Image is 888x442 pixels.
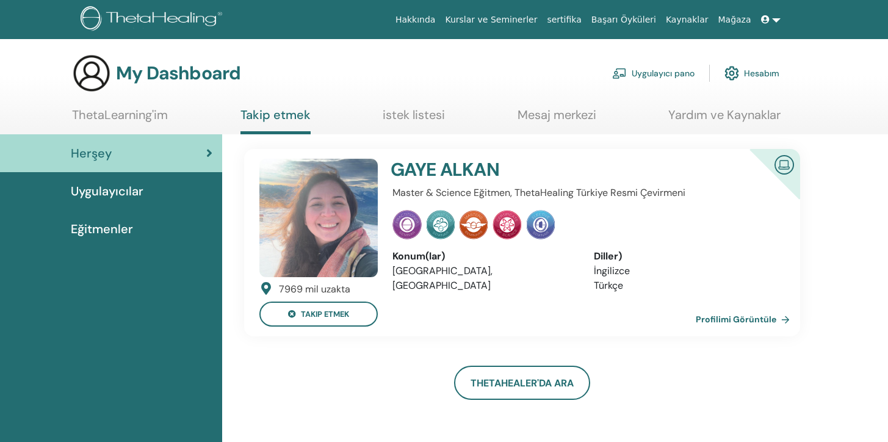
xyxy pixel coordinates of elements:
[713,9,756,31] a: Mağaza
[391,9,441,31] a: Hakkında
[440,9,542,31] a: Kurslar ve Seminerler
[612,60,695,87] a: Uygulayıcı pano
[383,107,445,131] a: istek listesi
[392,186,778,200] p: Master & Science Eğitmen, ThetaHealing Türkiye Resmi Çevirmeni
[72,107,168,131] a: ThetaLearning'im
[668,107,781,131] a: Yardım ve Kaynaklar
[542,9,586,31] a: sertifika
[661,9,713,31] a: Kaynaklar
[392,264,576,293] li: [GEOGRAPHIC_DATA], [GEOGRAPHIC_DATA]
[730,149,800,219] div: Sertifikalı Çevrimiçi Eğitmen
[240,107,311,134] a: Takip etmek
[770,150,799,178] img: Sertifikalı Çevrimiçi Eğitmen
[518,107,596,131] a: Mesaj merkezi
[81,6,226,34] img: logo.png
[259,302,378,327] button: takip etmek
[454,366,590,400] a: ThetaHealer'da Ara
[594,278,778,293] li: Türkçe
[116,62,240,84] h3: My Dashboard
[392,249,576,264] div: Konum(lar)
[612,68,627,79] img: chalkboard-teacher.svg
[594,264,778,278] li: İngilizce
[279,282,350,297] div: 7969 mil uzakta
[696,307,795,331] a: Profilimi Görüntüle
[724,63,739,84] img: cog.svg
[71,220,133,238] span: Eğitmenler
[71,182,143,200] span: Uygulayıcılar
[391,159,712,181] h4: GAYE ALKAN
[71,144,112,162] span: Herşey
[594,249,778,264] div: Diller)
[72,54,111,93] img: generic-user-icon.jpg
[259,159,378,277] img: default.jpg
[724,60,779,87] a: Hesabım
[587,9,661,31] a: Başarı Öyküleri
